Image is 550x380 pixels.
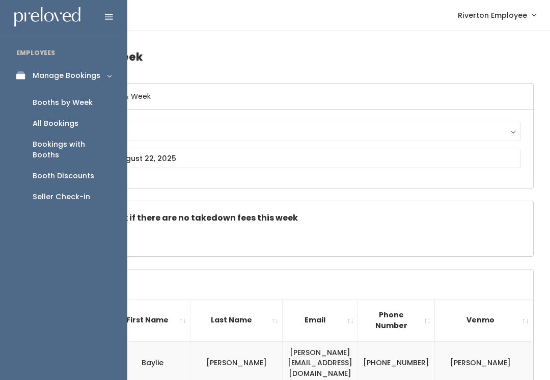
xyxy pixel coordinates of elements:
a: Riverton Employee [448,4,546,26]
h6: Select Location & Week [52,84,533,110]
div: Manage Bookings [33,70,100,81]
div: All Bookings [33,118,78,129]
th: First Name: activate to sort column ascending [115,299,190,341]
th: Phone Number: activate to sort column ascending [358,299,435,341]
input: August 16 - August 22, 2025 [65,149,521,168]
th: Email: activate to sort column ascending [283,299,358,341]
div: Booth Discounts [33,171,94,181]
div: Riverton [74,126,511,137]
div: Seller Check-in [33,192,90,202]
button: Riverton [65,122,521,141]
th: Last Name: activate to sort column ascending [190,299,283,341]
h4: Booths by Week [52,43,534,71]
img: preloved logo [14,7,80,27]
h5: Check this box if there are no takedown fees this week [65,213,521,223]
th: Venmo: activate to sort column ascending [435,299,533,341]
div: Booths by Week [33,97,93,108]
div: Bookings with Booths [33,139,111,160]
span: Riverton Employee [458,10,527,21]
